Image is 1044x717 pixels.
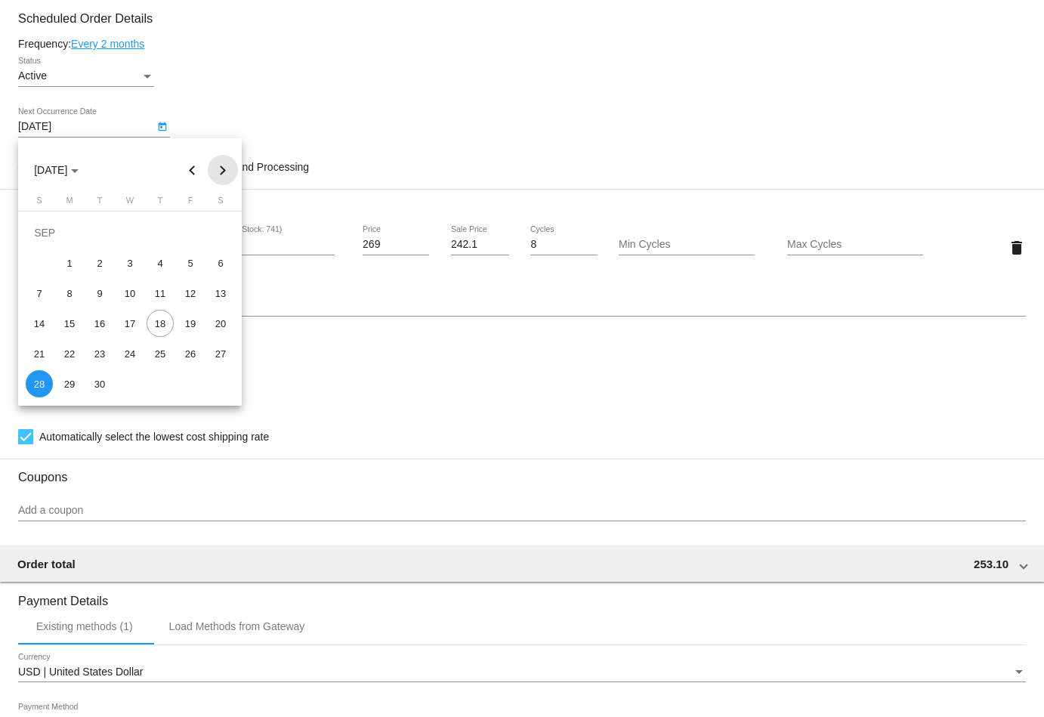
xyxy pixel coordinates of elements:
td: September 14, 2025 [24,308,54,338]
td: September 12, 2025 [175,278,205,308]
button: Next month [208,155,238,185]
td: September 3, 2025 [115,248,145,278]
td: September 23, 2025 [85,338,115,369]
th: Saturday [205,196,236,211]
div: 19 [177,310,204,337]
td: SEP [24,218,236,248]
div: 22 [56,340,83,367]
th: Friday [175,196,205,211]
td: September 24, 2025 [115,338,145,369]
div: 10 [116,280,144,307]
td: September 29, 2025 [54,369,85,399]
div: 6 [207,249,234,277]
span: [DATE] [34,164,79,176]
div: 23 [86,340,113,367]
div: 15 [56,310,83,337]
button: Choose month and year [22,155,91,185]
div: 2 [86,249,113,277]
div: 17 [116,310,144,337]
div: 27 [207,340,234,367]
td: September 18, 2025 [145,308,175,338]
td: September 16, 2025 [85,308,115,338]
td: September 20, 2025 [205,308,236,338]
th: Wednesday [115,196,145,211]
td: September 19, 2025 [175,308,205,338]
td: September 25, 2025 [145,338,175,369]
td: September 11, 2025 [145,278,175,308]
div: 24 [116,340,144,367]
div: 16 [86,310,113,337]
td: September 5, 2025 [175,248,205,278]
div: 14 [26,310,53,337]
th: Thursday [145,196,175,211]
td: September 2, 2025 [85,248,115,278]
div: 21 [26,340,53,367]
td: September 30, 2025 [85,369,115,399]
div: 4 [147,249,174,277]
div: 29 [56,370,83,397]
td: September 1, 2025 [54,248,85,278]
td: September 10, 2025 [115,278,145,308]
td: September 26, 2025 [175,338,205,369]
td: September 27, 2025 [205,338,236,369]
div: 11 [147,280,174,307]
td: September 7, 2025 [24,278,54,308]
div: 3 [116,249,144,277]
th: Monday [54,196,85,211]
div: 9 [86,280,113,307]
div: 8 [56,280,83,307]
div: 13 [207,280,234,307]
th: Sunday [24,196,54,211]
td: September 28, 2025 [24,369,54,399]
div: 20 [207,310,234,337]
div: 25 [147,340,174,367]
td: September 6, 2025 [205,248,236,278]
div: 5 [177,249,204,277]
td: September 22, 2025 [54,338,85,369]
td: September 15, 2025 [54,308,85,338]
div: 28 [26,370,53,397]
td: September 17, 2025 [115,308,145,338]
div: 12 [177,280,204,307]
td: September 8, 2025 [54,278,85,308]
td: September 13, 2025 [205,278,236,308]
th: Tuesday [85,196,115,211]
td: September 21, 2025 [24,338,54,369]
div: 26 [177,340,204,367]
td: September 4, 2025 [145,248,175,278]
div: 18 [147,310,174,337]
td: September 9, 2025 [85,278,115,308]
div: 1 [56,249,83,277]
div: 30 [86,370,113,397]
button: Previous month [178,155,208,185]
div: 7 [26,280,53,307]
